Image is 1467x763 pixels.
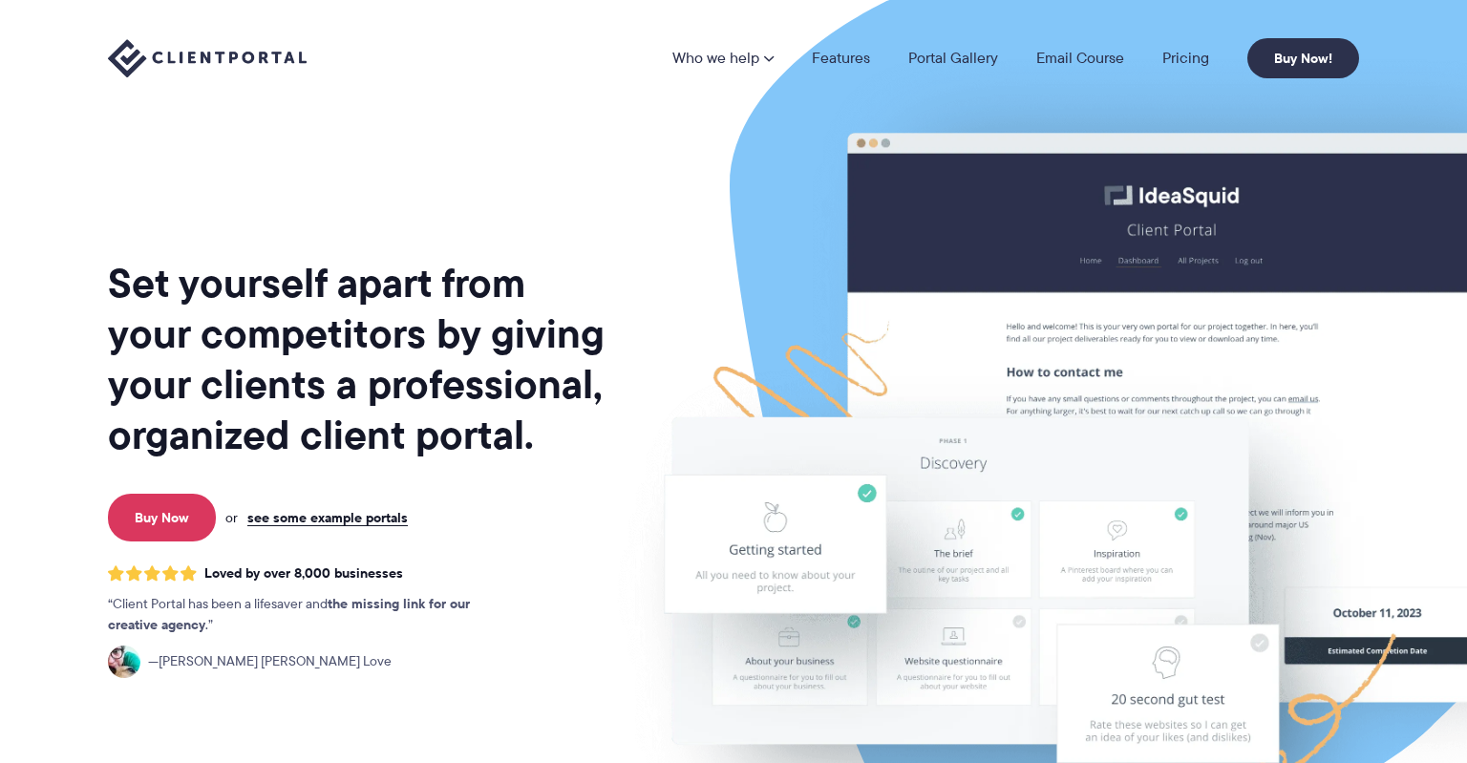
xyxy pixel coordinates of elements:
a: see some example portals [247,509,408,526]
a: Who we help [672,51,774,66]
a: Buy Now! [1247,38,1359,78]
a: Buy Now [108,494,216,541]
h1: Set yourself apart from your competitors by giving your clients a professional, organized client ... [108,258,608,460]
a: Pricing [1162,51,1209,66]
a: Features [812,51,870,66]
span: Loved by over 8,000 businesses [204,565,403,582]
a: Email Course [1036,51,1124,66]
span: [PERSON_NAME] [PERSON_NAME] Love [148,651,392,672]
strong: the missing link for our creative agency [108,593,470,635]
a: Portal Gallery [908,51,998,66]
p: Client Portal has been a lifesaver and . [108,594,509,636]
span: or [225,509,238,526]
